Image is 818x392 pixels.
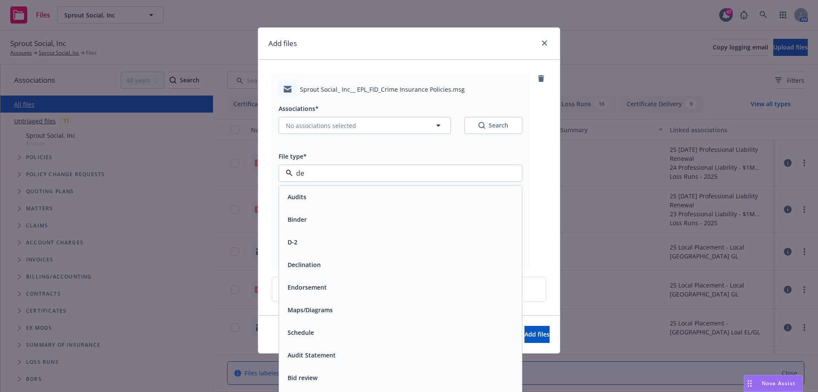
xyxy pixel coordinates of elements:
div: Upload new files [272,277,546,302]
button: Add files [524,326,550,343]
span: File type* [279,152,307,160]
span: Associations* [279,105,319,113]
div: Drag to move [744,375,755,392]
button: No associations selected [279,117,451,134]
button: Declination [288,260,321,269]
button: Bid review [288,373,317,382]
span: Add files [524,330,550,338]
svg: Search [478,122,485,129]
div: Search [478,121,508,130]
a: remove [536,73,546,84]
button: D-2 [288,238,297,247]
input: Filter by keyword [293,168,505,178]
span: Nova Assist [762,380,795,387]
button: Binder [288,215,307,224]
button: Endorsement [288,283,327,292]
button: SearchSearch [464,117,522,134]
button: Audit Statement [288,351,336,360]
h1: Add files [268,38,297,49]
span: Sprout Social_ Inc__ EPL_FID_Crime Insurance Policies.msg [300,85,465,94]
span: No associations selected [286,121,356,130]
button: Audits [288,192,306,201]
a: close [539,38,550,48]
button: Schedule [288,328,314,337]
button: Nova Assist [744,375,803,392]
button: Maps/Diagrams [288,305,333,314]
